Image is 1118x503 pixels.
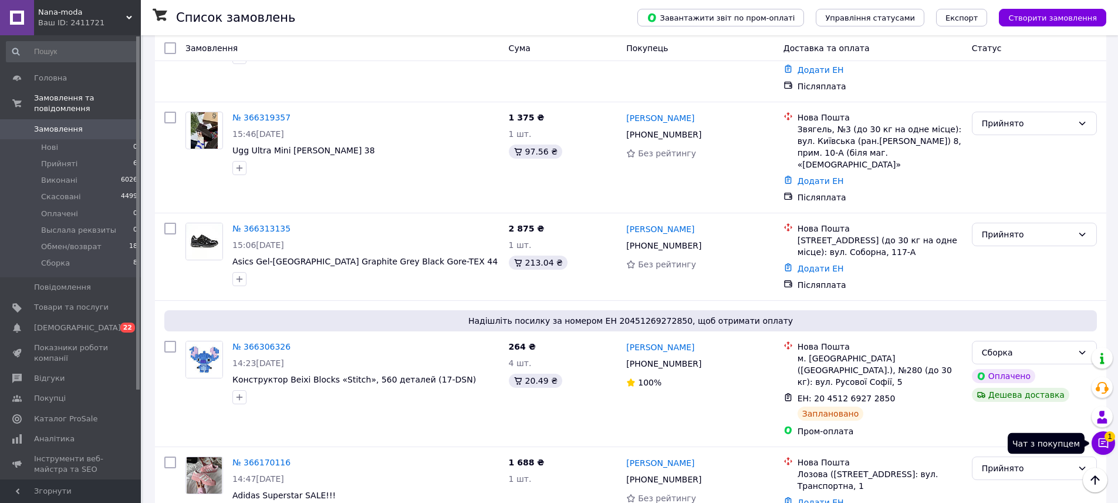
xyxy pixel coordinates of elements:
span: Товари та послуги [34,302,109,313]
a: № 366319357 [232,113,291,122]
div: Прийнято [982,117,1073,130]
span: Каталог ProSale [34,414,97,424]
span: 1 688 ₴ [509,458,545,467]
div: [PHONE_NUMBER] [624,126,704,143]
span: Прийняті [41,159,77,169]
div: 213.04 ₴ [509,256,568,270]
span: Без рейтингу [638,149,696,158]
span: Нові [41,142,58,153]
div: [STREET_ADDRESS] (до 30 кг на одне місце): вул. Соборна, 117-А [798,234,962,258]
div: Нова Пошта [798,223,962,234]
a: № 366306326 [232,342,291,351]
a: [PERSON_NAME] [626,457,694,469]
span: 1 шт. [509,240,532,250]
div: Нова Пошта [798,457,962,468]
span: [DEMOGRAPHIC_DATA] [34,323,121,333]
span: 0 [133,209,137,219]
a: Додати ЕН [798,65,844,75]
img: Фото товару [186,341,222,378]
span: Cума [509,43,531,53]
a: Конструктор Beixi Blocks «Stitch», 560 деталей (17-DSN) [232,375,476,384]
span: Обмен/возврат [41,242,102,252]
span: 100% [638,378,661,387]
span: 1 375 ₴ [509,113,545,122]
img: Фото товару [187,457,221,494]
a: [PERSON_NAME] [626,223,694,235]
span: 1 [1105,431,1115,442]
div: Нова Пошта [798,341,962,353]
div: Заплановано [798,407,864,421]
div: Чат з покупцем [1008,433,1085,454]
img: Фото товару [191,112,218,149]
a: Фото товару [185,341,223,378]
span: Оплачені [41,209,78,219]
span: Nana-moda [38,7,126,18]
div: [PHONE_NUMBER] [624,356,704,372]
a: Створити замовлення [987,12,1106,22]
span: Аналітика [34,434,75,444]
span: Відгуки [34,373,65,384]
span: 0 [133,225,137,236]
span: Покупець [626,43,668,53]
a: [PERSON_NAME] [626,112,694,124]
span: Выслала реквзиты [41,225,116,236]
span: Статус [972,43,1002,53]
span: 264 ₴ [509,342,536,351]
input: Пошук [6,41,139,62]
span: Замовлення та повідомлення [34,93,141,114]
img: Фото товару [186,223,222,260]
span: 1 шт. [509,474,532,484]
span: Експорт [945,14,978,22]
span: Показники роботи компанії [34,343,109,364]
a: Додати ЕН [798,176,844,186]
span: 15:46[DATE] [232,129,284,139]
span: 4499 [121,192,137,202]
span: 1 шт. [509,129,532,139]
div: Оплачено [972,369,1035,383]
a: Asics Gel-[GEOGRAPHIC_DATA] Graphite Grey Black Gore-TEX 44 [232,257,498,266]
a: Фото товару [185,112,223,149]
span: Без рейтингу [638,260,696,269]
button: Експорт [936,9,988,26]
div: Звягель, №3 (до 30 кг на одне місце): вул. Київська (ран.[PERSON_NAME]) 8, прим. 10-А (біля маг. ... [798,123,962,170]
span: 8 [133,258,137,269]
span: Виконані [41,175,77,186]
div: [PHONE_NUMBER] [624,237,704,254]
a: [PERSON_NAME] [626,341,694,353]
a: № 366170116 [232,458,291,467]
a: Adidas Superstar SALE!!! [232,491,336,500]
div: Нова Пошта [798,112,962,123]
span: 4 шт. [509,358,532,368]
span: Надішліть посилку за номером ЕН 20451269272850, щоб отримати оплату [169,315,1092,327]
span: Без рейтингу [638,494,696,503]
span: 14:47[DATE] [232,474,284,484]
span: Повідомлення [34,282,91,293]
div: Післяплата [798,81,962,92]
div: Сборка [982,346,1073,359]
span: 0 [133,142,137,153]
a: Додати ЕН [798,264,844,273]
span: Інструменти веб-майстра та SEO [34,454,109,475]
div: Прийнято [982,228,1073,241]
span: Доставка та оплата [783,43,870,53]
span: Покупці [34,393,66,404]
a: Ugg Ultra Mini [PERSON_NAME] 38 [232,146,375,155]
span: 14:23[DATE] [232,358,284,368]
div: Пром-оплата [798,425,962,437]
a: № 366313135 [232,224,291,233]
div: м. [GEOGRAPHIC_DATA] ([GEOGRAPHIC_DATA].), №280 (до 30 кг): вул. Русової Софії, 5 [798,353,962,388]
span: Головна [34,73,67,83]
span: ЕН: 20 4512 6927 2850 [798,394,896,403]
button: Управління статусами [816,9,924,26]
span: 2 875 ₴ [509,224,545,233]
div: Лозова ([STREET_ADDRESS]: вул. Транспортна, 1 [798,468,962,492]
span: Замовлення [34,124,83,135]
h1: Список замовлень [176,11,295,25]
button: Наверх [1083,468,1107,492]
span: 15:06[DATE] [232,240,284,250]
button: Завантажити звіт по пром-оплаті [637,9,804,26]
